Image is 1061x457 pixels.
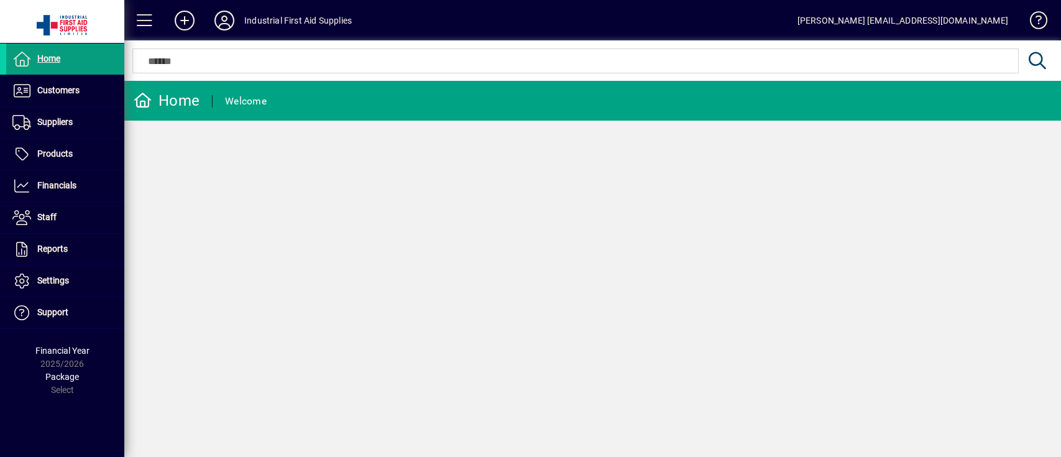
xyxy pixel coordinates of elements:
span: Support [37,307,68,317]
span: Financials [37,180,76,190]
span: Customers [37,85,80,95]
a: Settings [6,265,124,297]
a: Knowledge Base [1021,2,1045,43]
a: Reports [6,234,124,265]
a: Suppliers [6,107,124,138]
span: Staff [37,212,57,222]
a: Products [6,139,124,170]
button: Profile [204,9,244,32]
span: Package [45,372,79,382]
div: [PERSON_NAME] [EMAIL_ADDRESS][DOMAIN_NAME] [797,11,1008,30]
a: Customers [6,75,124,106]
div: Industrial First Aid Supplies [244,11,352,30]
div: Home [134,91,200,111]
span: Home [37,53,60,63]
span: Financial Year [35,346,90,356]
span: Reports [37,244,68,254]
a: Support [6,297,124,328]
span: Products [37,149,73,159]
a: Financials [6,170,124,201]
span: Settings [37,275,69,285]
div: Welcome [225,91,267,111]
button: Add [165,9,204,32]
a: Staff [6,202,124,233]
span: Suppliers [37,117,73,127]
